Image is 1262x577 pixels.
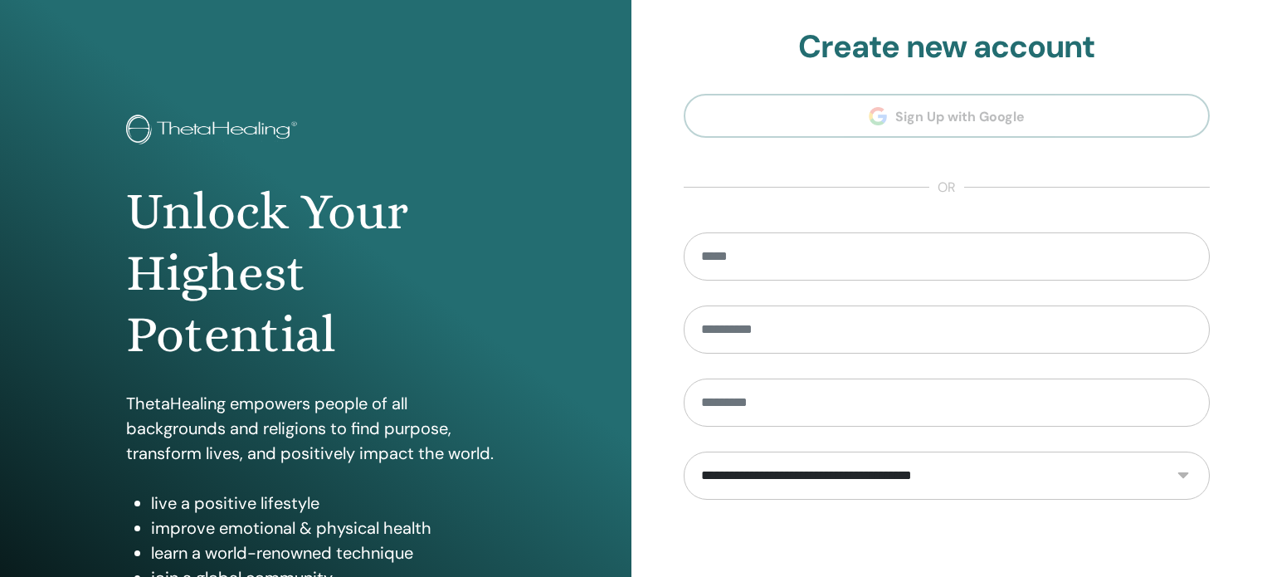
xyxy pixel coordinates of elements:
[151,516,505,540] li: improve emotional & physical health
[929,178,964,198] span: or
[684,28,1211,66] h2: Create new account
[126,391,505,466] p: ThetaHealing empowers people of all backgrounds and religions to find purpose, transform lives, a...
[126,181,505,366] h1: Unlock Your Highest Potential
[151,491,505,516] li: live a positive lifestyle
[151,540,505,565] li: learn a world-renowned technique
